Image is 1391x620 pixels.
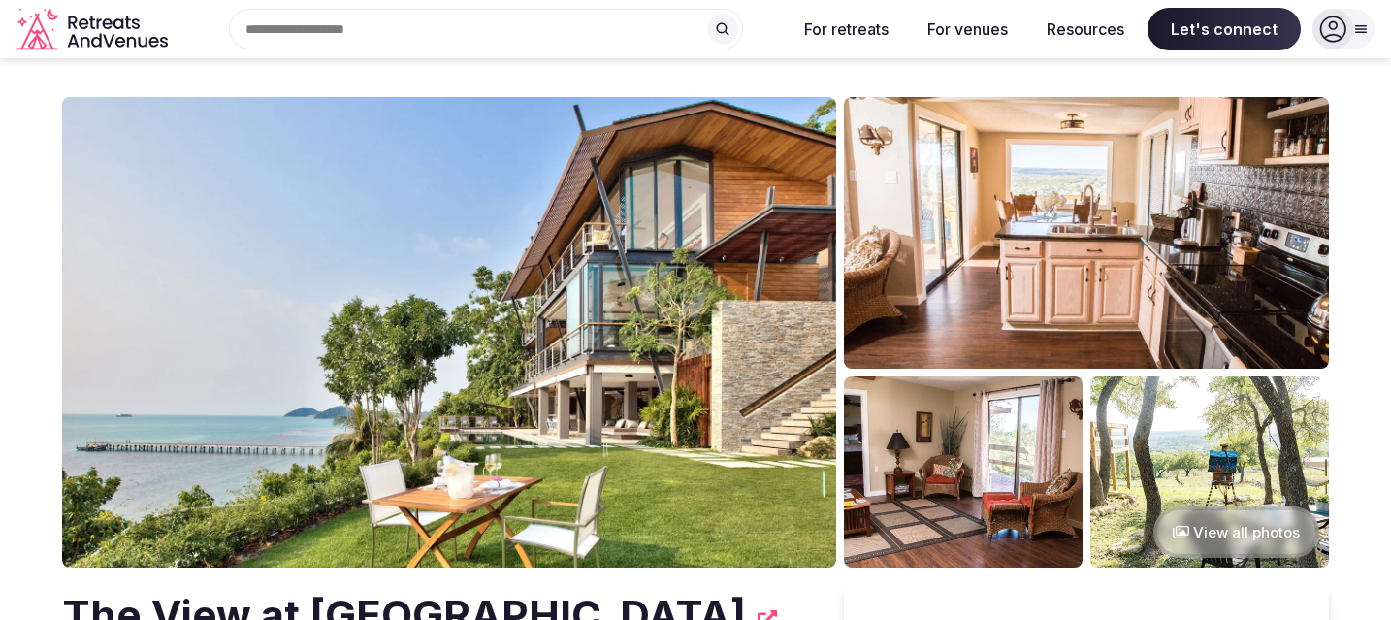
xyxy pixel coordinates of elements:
[16,8,172,51] svg: Retreats and Venues company logo
[1090,376,1329,568] img: Venue gallery photo
[789,8,904,50] button: For retreats
[844,97,1329,369] img: Venue gallery photo
[1148,8,1301,50] span: Let's connect
[62,97,836,568] img: Venue cover photo
[844,376,1083,568] img: Venue gallery photo
[912,8,1023,50] button: For venues
[1153,506,1319,558] button: View all photos
[1031,8,1140,50] button: Resources
[16,8,172,51] a: Visit the homepage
